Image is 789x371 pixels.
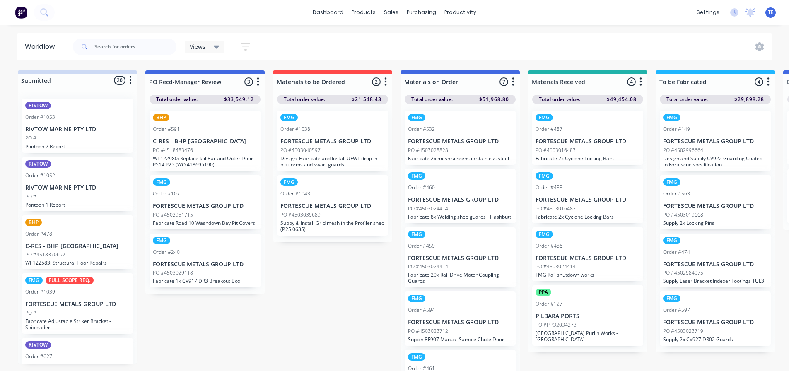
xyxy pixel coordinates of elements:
div: FMGFULL SCOPE REQ.Order #1039FORTESCUE METALS GROUP LTDPO #Fabricate Adjustable Striker Bracket -... [22,273,133,334]
span: TE [768,9,774,16]
p: PO #4518483476 [153,147,193,154]
p: Fabricate Road 10 Washdown Bay Pit Covers [153,220,257,226]
div: Order #127 [536,300,562,308]
p: Fabricate 2x Cyclone Locking Bars [536,155,640,161]
p: PO #4503016482 [536,205,576,212]
p: [GEOGRAPHIC_DATA] Purlin Works - [GEOGRAPHIC_DATA] [536,330,640,342]
div: Order #149 [663,125,690,133]
p: Supply Laser Bracket Indexer Footings TUL3 [663,278,767,284]
div: RIVTOW [25,102,51,109]
p: Fabricate 20x Rail Drive Motor Coupling Guards [408,272,512,284]
a: dashboard [309,6,347,19]
p: Suppy & Install Grid mesh in the Profiler shed (P.25.0635) [280,220,385,232]
div: FMG [280,178,298,186]
p: FORTESCUE METALS GROUP LTD [408,255,512,262]
div: FMG [536,114,553,121]
div: BHPOrder #591C-RES - BHP [GEOGRAPHIC_DATA]PO #4518483476WI-122980: Replace Jail Bar and Outer Doo... [150,111,261,171]
div: FMGOrder #532FORTESCUE METALS GROUP LTDPO #4503028828Fabricate 2x mesh screens in stainless steel [405,111,516,165]
div: Order #1052 [25,172,55,179]
span: $49,454.08 [607,96,637,103]
p: PO # [25,309,36,317]
div: RIVTOW [25,341,51,349]
p: FORTESCUE METALS GROUP LTD [663,138,767,145]
p: FORTESCUE METALS GROUP LTD [408,138,512,145]
div: Order #460 [408,184,435,191]
p: Supply 2x CV927 DR02 Guards [663,336,767,342]
p: Supply 2x Locking Pins [663,220,767,226]
div: Order #240 [153,248,180,256]
img: Factory [15,6,27,19]
p: PO #4502951715 [153,211,193,219]
p: C-RES - BHP [GEOGRAPHIC_DATA] [25,243,130,250]
p: PO # [25,135,36,142]
p: WI-122980: Replace Jail Bar and Outer Door P514 P25 (WO 418695190) [153,155,257,168]
div: products [347,6,380,19]
input: Search for orders... [94,39,176,55]
div: Order #563 [663,190,690,198]
p: FORTESCUE METALS GROUP LTD [663,202,767,210]
div: FMGOrder #486FORTESCUE METALS GROUP LTDPO #4503024414FMG Rail shutdown works [532,227,643,282]
p: FMG Rail shutdown works [536,272,640,278]
p: Pontoon 2 Report [25,143,130,149]
div: FMG [663,114,680,121]
div: settings [692,6,724,19]
div: Workflow [25,42,59,52]
p: Fabricate 8x Welding shed guards - Flashbutt [408,214,512,220]
div: FMGOrder #563FORTESCUE METALS GROUP LTDPO #4503019668Supply 2x Locking Pins [660,175,771,229]
div: Order #1043 [280,190,310,198]
p: PO #4503029118 [153,269,193,277]
div: Order #474 [663,248,690,256]
p: Supply BF907 Manual Sample Chute Door [408,336,512,342]
p: PO #4503019668 [663,211,703,219]
p: Fabricate 2x Cyclone Locking Bars [536,214,640,220]
p: WI-122583: Structural Floor Repairs [25,260,130,266]
div: FMG [153,237,170,244]
span: $51,968.80 [479,96,509,103]
div: purchasing [403,6,440,19]
div: FMGOrder #1038FORTESCUE METALS GROUP LTDPO #4503040597Design, Fabricate and Install UFWL drop in ... [277,111,388,171]
span: $33,549.12 [224,96,254,103]
div: Order #486 [536,242,562,250]
div: productivity [440,6,480,19]
div: FMGOrder #107FORTESCUE METALS GROUP LTDPO #4502951715Fabricate Road 10 Washdown Bay Pit Covers [150,175,261,229]
div: FMGOrder #459FORTESCUE METALS GROUP LTDPO #4503024414Fabricate 20x Rail Drive Motor Coupling Guards [405,227,516,288]
p: Pontoon 1 Report [25,202,130,208]
p: PO #4503016483 [536,147,576,154]
div: FMG [408,231,425,238]
p: Design and Supply CV922 Guarding Coated to Fortescue specification [663,155,767,168]
p: FORTESCUE METALS GROUP LTD [536,196,640,203]
div: FMG [536,172,553,180]
div: BHPOrder #478C-RES - BHP [GEOGRAPHIC_DATA]PO #4518370697WI-122583: Structural Floor Repairs [22,215,133,270]
p: Fabricate Adjustable Striker Bracket - Shiploader [25,318,130,330]
p: FORTESCUE METALS GROUP LTD [153,261,257,268]
div: Order #459 [408,242,435,250]
p: PO #4503023712 [408,328,448,335]
p: FORTESCUE METALS GROUP LTD [663,261,767,268]
div: FMG [408,114,425,121]
div: Order #1038 [280,125,310,133]
p: PO #4503039689 [280,211,321,219]
p: PO #PPO2034273 [536,321,577,329]
p: RIVTOW MARINE PTY LTD [25,184,130,191]
div: FMG [280,114,298,121]
div: FMGOrder #488FORTESCUE METALS GROUP LTDPO #4503016482Fabricate 2x Cyclone Locking Bars [532,169,643,223]
div: Order #597 [663,306,690,314]
div: FMG [25,277,43,284]
div: Order #487 [536,125,562,133]
p: Fabricate 2x mesh screens in stainless steel [408,155,512,161]
div: FULL SCOPE REQ. [46,277,94,284]
p: PO #4502984075 [663,269,703,277]
p: FORTESCUE METALS GROUP LTD [280,202,385,210]
p: FORTESCUE METALS GROUP LTD [536,255,640,262]
div: FMG [408,353,425,361]
div: FMG [536,231,553,238]
p: RIVTOW MARINE PTY LTD [25,126,130,133]
p: PILBARA PORTS [536,313,640,320]
div: Order #488 [536,184,562,191]
div: RIVTOW [25,160,51,168]
div: Order #107 [153,190,180,198]
div: FMGOrder #594FORTESCUE METALS GROUP LTDPO #4503023712Supply BF907 Manual Sample Chute Door [405,291,516,346]
div: sales [380,6,403,19]
div: Order #627 [25,353,52,360]
div: FMG [663,237,680,244]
